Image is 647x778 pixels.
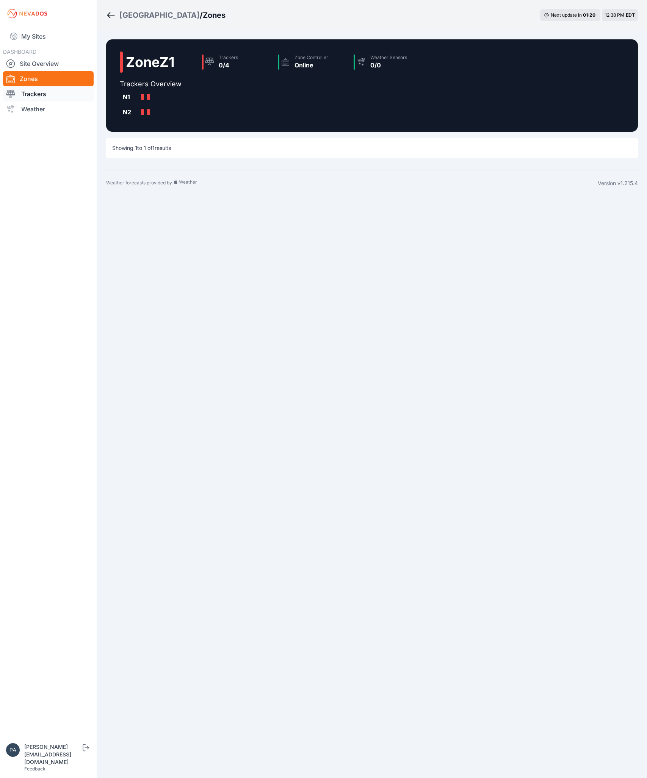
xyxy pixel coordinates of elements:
span: 1 [135,145,137,151]
h3: Zones [203,10,226,20]
div: 0/4 [219,61,238,70]
a: Feedback [24,766,45,772]
h2: Zone Z1 [126,55,175,70]
div: Zone Controller [295,55,328,61]
div: [PERSON_NAME][EMAIL_ADDRESS][DOMAIN_NAME] [24,743,81,766]
span: 1 [144,145,146,151]
a: Weather [3,101,94,117]
img: Nevados [6,8,49,20]
span: DASHBOARD [3,48,36,55]
div: Version v1.215.4 [598,179,638,187]
span: EDT [626,12,635,18]
a: Trackers [3,86,94,101]
span: / [200,10,203,20]
a: Weather Sensors0/0 [351,51,426,73]
img: patrick@nevados.solar [6,743,20,757]
a: [GEOGRAPHIC_DATA] [119,10,200,20]
h2: Trackers Overview [120,79,426,89]
div: 01 : 20 [583,12,597,18]
div: N2 [123,108,138,117]
div: Weather Sensors [370,55,407,61]
nav: Breadcrumb [106,5,226,25]
div: N1 [123,92,138,101]
div: Online [295,61,328,70]
div: 0/0 [370,61,407,70]
span: 12:38 PM [605,12,624,18]
div: Trackers [219,55,238,61]
a: Zones [3,71,94,86]
div: Weather forecasts provided by [106,179,598,187]
a: My Sites [3,27,94,45]
span: 1 [152,145,155,151]
a: Site Overview [3,56,94,71]
span: Next update in [551,12,582,18]
p: Showing to of results [112,144,171,152]
a: Trackers0/4 [199,51,275,73]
